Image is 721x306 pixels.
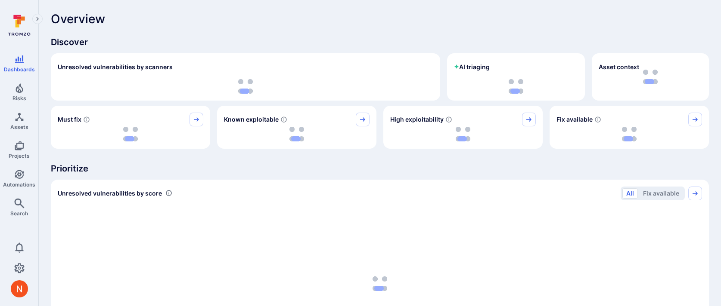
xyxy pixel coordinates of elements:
span: Must fix [58,115,81,124]
img: Loading... [456,127,470,141]
div: Must fix [51,106,210,149]
svg: Risk score >=40 , missed SLA [83,116,90,123]
img: Loading... [622,127,637,141]
span: Assets [10,124,28,130]
svg: EPSS score ≥ 0.7 [445,116,452,123]
img: ACg8ocIprwjrgDQnDsNSk9Ghn5p5-B8DpAKWoJ5Gi9syOE4K59tr4Q=s96-c [11,280,28,297]
div: loading spinner [58,79,433,94]
span: Search [10,210,28,217]
span: Fix available [556,115,593,124]
button: Expand navigation menu [32,14,43,24]
span: Unresolved vulnerabilities by score [58,189,162,198]
h2: Unresolved vulnerabilities by scanners [58,63,173,71]
span: Risks [12,95,26,101]
span: Discover [51,36,709,48]
div: loading spinner [390,126,536,142]
svg: Confirmed exploitable by KEV [280,116,287,123]
div: loading spinner [58,126,203,142]
span: Dashboards [4,66,35,73]
i: Expand navigation menu [34,15,40,23]
div: High exploitability [383,106,543,149]
button: All [622,188,638,199]
img: Loading... [289,127,304,141]
div: loading spinner [224,126,370,142]
div: Known exploitable [217,106,376,149]
div: Number of vulnerabilities in status 'Open' 'Triaged' and 'In process' grouped by score [165,189,172,198]
div: loading spinner [454,79,578,94]
span: Asset context [599,63,639,71]
img: Loading... [123,127,138,141]
span: Projects [9,153,30,159]
img: Loading... [373,276,387,291]
span: Prioritize [51,162,709,174]
img: Loading... [509,79,523,94]
h2: AI triaging [454,63,490,71]
button: Fix available [639,188,683,199]
div: Fix available [550,106,709,149]
div: Neeren Patki [11,280,28,297]
div: loading spinner [556,126,702,142]
img: Loading... [238,79,253,94]
span: Overview [51,12,105,26]
span: High exploitability [390,115,444,124]
span: Known exploitable [224,115,279,124]
svg: Vulnerabilities with fix available [594,116,601,123]
span: Automations [3,181,35,188]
